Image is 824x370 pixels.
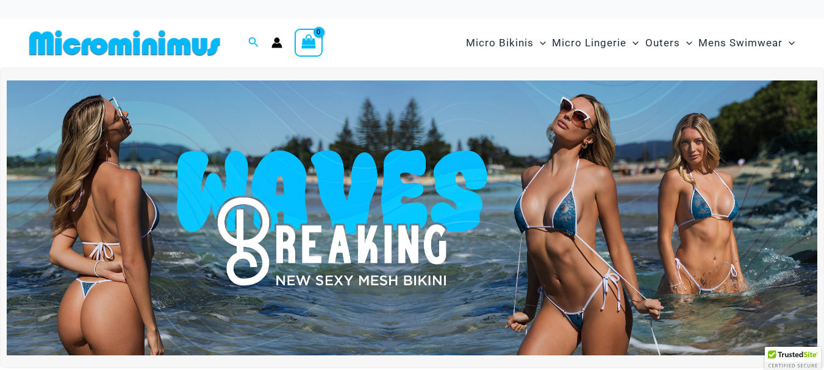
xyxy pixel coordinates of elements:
[271,37,282,48] a: Account icon link
[626,27,639,59] span: Menu Toggle
[24,29,225,57] img: MM SHOP LOGO FLAT
[295,29,323,57] a: View Shopping Cart, empty
[783,27,795,59] span: Menu Toggle
[552,27,626,59] span: Micro Lingerie
[698,27,783,59] span: Mens Swimwear
[645,27,680,59] span: Outers
[680,27,692,59] span: Menu Toggle
[765,347,821,370] div: TrustedSite Certified
[7,80,817,356] img: Waves Breaking Ocean Bikini Pack
[695,24,798,62] a: Mens SwimwearMenu ToggleMenu Toggle
[466,27,534,59] span: Micro Bikinis
[534,27,546,59] span: Menu Toggle
[549,24,642,62] a: Micro LingerieMenu ToggleMenu Toggle
[642,24,695,62] a: OutersMenu ToggleMenu Toggle
[248,35,259,51] a: Search icon link
[461,23,800,63] nav: Site Navigation
[463,24,549,62] a: Micro BikinisMenu ToggleMenu Toggle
